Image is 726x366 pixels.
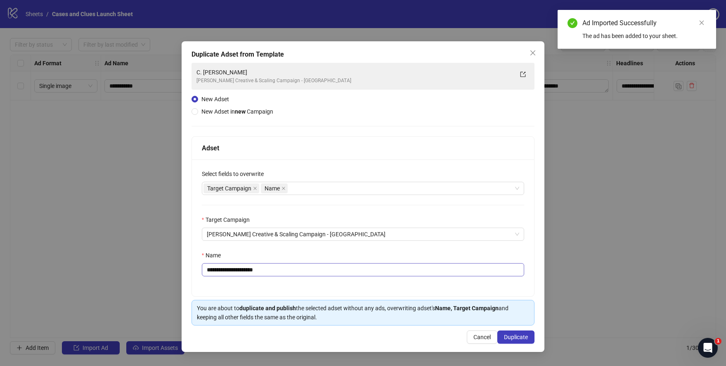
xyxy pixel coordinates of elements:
input: Name [202,263,525,276]
button: Duplicate [497,330,534,344]
span: export [520,71,526,77]
div: Duplicate Adset from Template [192,50,535,59]
span: Cancel [473,334,491,340]
span: check-circle [568,18,577,28]
div: You are about to the selected adset without any ads, overwriting adset's and keeping all other fi... [197,304,530,322]
span: 1 [715,338,721,345]
div: The ad has been added to your sheet. [582,31,706,40]
div: [PERSON_NAME] Creative & Scaling Campaign - [GEOGRAPHIC_DATA] [196,77,513,85]
span: Name [261,183,288,193]
span: close [281,186,286,190]
label: Select fields to overwrite [202,169,269,178]
span: close [530,50,536,56]
span: Alice Creative & Scaling Campaign - UK [207,228,520,240]
span: Target Campaign [207,184,251,193]
span: close [253,186,257,190]
div: Ad Imported Successfully [582,18,706,28]
span: Name [265,184,280,193]
strong: new [235,108,246,115]
div: Adset [202,143,525,153]
strong: Name, Target Campaign [435,305,499,311]
span: Target Campaign [203,183,259,193]
button: Cancel [467,330,497,344]
span: Duplicate [504,334,528,340]
strong: duplicate and publish [239,305,296,311]
span: close [699,20,705,26]
iframe: Intercom live chat [698,338,718,358]
label: Target Campaign [202,215,255,224]
label: Name [202,251,226,260]
span: New Adset in Campaign [201,108,273,115]
div: C. [PERSON_NAME] [196,68,513,77]
span: New Adset [201,96,229,102]
a: Close [697,18,706,27]
button: Close [526,46,539,59]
